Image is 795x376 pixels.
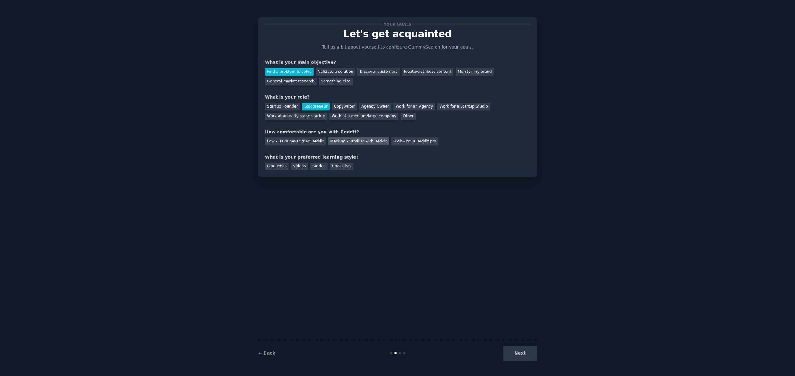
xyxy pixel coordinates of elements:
div: Low - Have never tried Reddit [265,137,326,145]
div: Blog Posts [265,163,289,170]
span: Your goals [383,21,412,27]
div: Solopreneur [302,103,329,110]
div: Find a problem to solve [265,68,314,76]
div: Checklists [330,163,353,170]
div: Ideate/distribute content [402,68,453,76]
div: Medium - Familiar with Reddit [328,137,389,145]
a: ← Back [258,350,275,355]
div: How comfortable are you with Reddit? [265,129,530,135]
div: What is your role? [265,94,530,100]
div: Copywriter [332,103,357,110]
div: Videos [291,163,308,170]
div: Work at a medium/large company [329,113,398,120]
div: What is your preferred learning style? [265,154,530,160]
div: Discover customers [357,68,399,76]
p: Let's get acquainted [265,29,530,39]
div: Work for a Startup Studio [437,103,490,110]
p: Tell us a bit about yourself to configure GummySearch for your goals. [319,44,476,50]
div: Work for an Agency [393,103,435,110]
div: Work at an early stage startup [265,113,327,120]
div: Validate a solution [316,68,355,76]
div: Other [401,113,416,120]
div: Something else [319,78,353,86]
div: General market research [265,78,317,86]
div: Startup Founder [265,103,300,110]
div: Stories [310,163,328,170]
div: Agency Owner [359,103,391,110]
div: Monitor my brand [456,68,494,76]
div: High - I'm a Reddit pro [391,137,438,145]
div: What is your main objective? [265,59,530,66]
